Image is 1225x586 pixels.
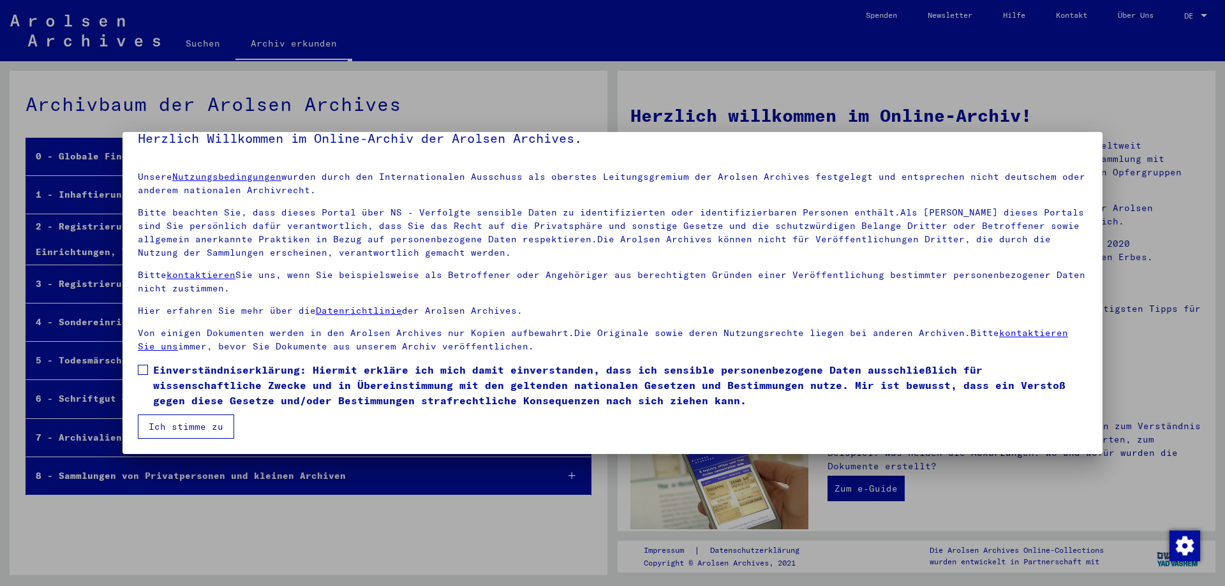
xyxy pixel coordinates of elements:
[138,304,1087,318] p: Hier erfahren Sie mehr über die der Arolsen Archives.
[138,170,1087,197] p: Unsere wurden durch den Internationalen Ausschuss als oberstes Leitungsgremium der Arolsen Archiv...
[138,326,1087,353] p: Von einigen Dokumenten werden in den Arolsen Archives nur Kopien aufbewahrt.Die Originale sowie d...
[138,206,1087,260] p: Bitte beachten Sie, dass dieses Portal über NS - Verfolgte sensible Daten zu identifizierten oder...
[153,362,1087,408] span: Einverständniserklärung: Hiermit erkläre ich mich damit einverstanden, dass ich sensible personen...
[172,171,281,182] a: Nutzungsbedingungen
[1169,531,1200,561] img: Zustimmung ändern
[138,128,1087,149] h5: Herzlich Willkommen im Online-Archiv der Arolsen Archives.
[316,305,402,316] a: Datenrichtlinie
[167,269,235,281] a: kontaktieren
[138,268,1087,295] p: Bitte Sie uns, wenn Sie beispielsweise als Betroffener oder Angehöriger aus berechtigten Gründen ...
[138,327,1068,352] a: kontaktieren Sie uns
[1169,530,1199,560] div: Zustimmung ändern
[138,414,234,439] button: Ich stimme zu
